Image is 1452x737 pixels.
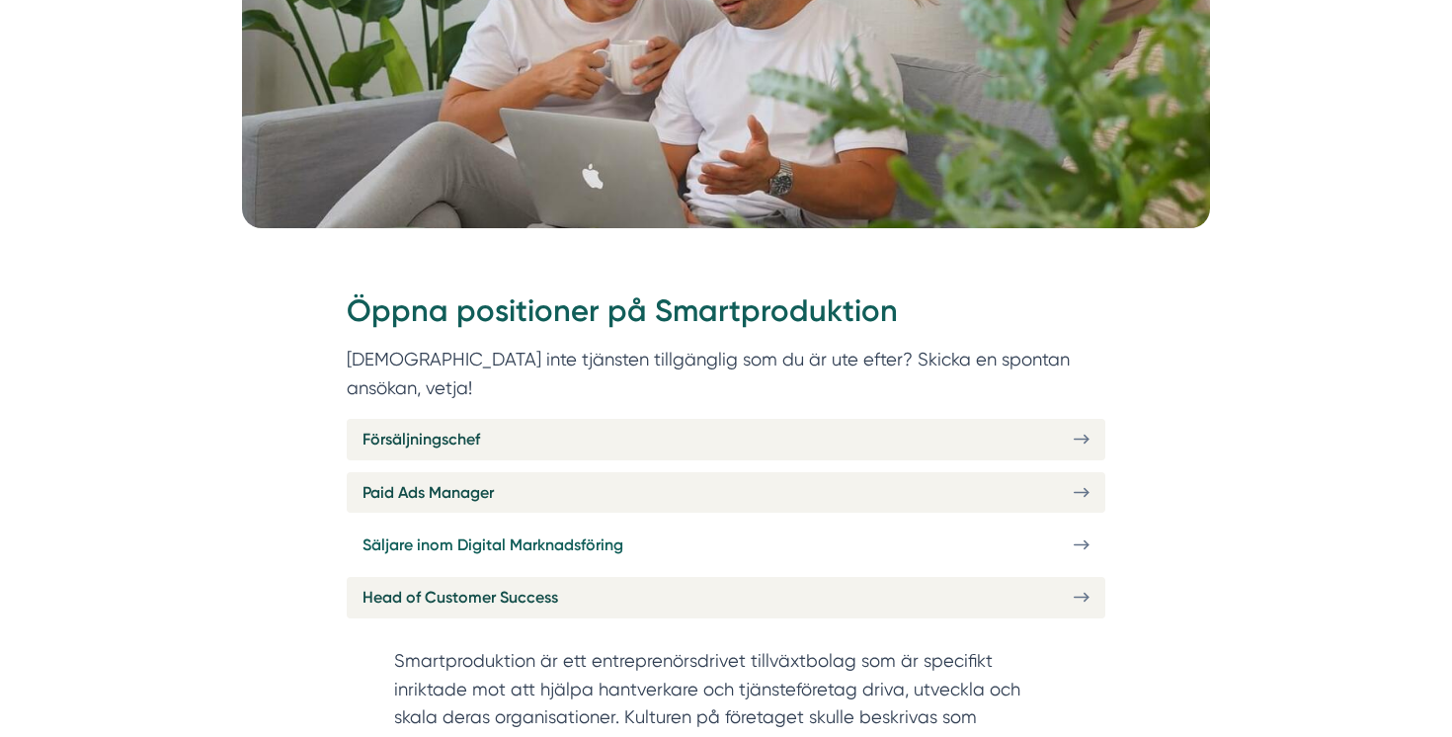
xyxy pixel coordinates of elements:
[347,345,1105,403] p: [DEMOGRAPHIC_DATA] inte tjänsten tillgänglig som du är ute efter? Skicka en spontan ansökan, vetja!
[363,585,558,610] span: Head of Customer Success
[363,480,494,505] span: Paid Ads Manager
[347,289,1105,345] h2: Öppna positioner på Smartproduktion
[347,419,1105,459] a: Försäljningschef
[347,472,1105,513] a: Paid Ads Manager
[363,427,480,451] span: Försäljningschef
[347,525,1105,565] a: Säljare inom Digital Marknadsföring
[363,532,623,557] span: Säljare inom Digital Marknadsföring
[347,577,1105,617] a: Head of Customer Success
